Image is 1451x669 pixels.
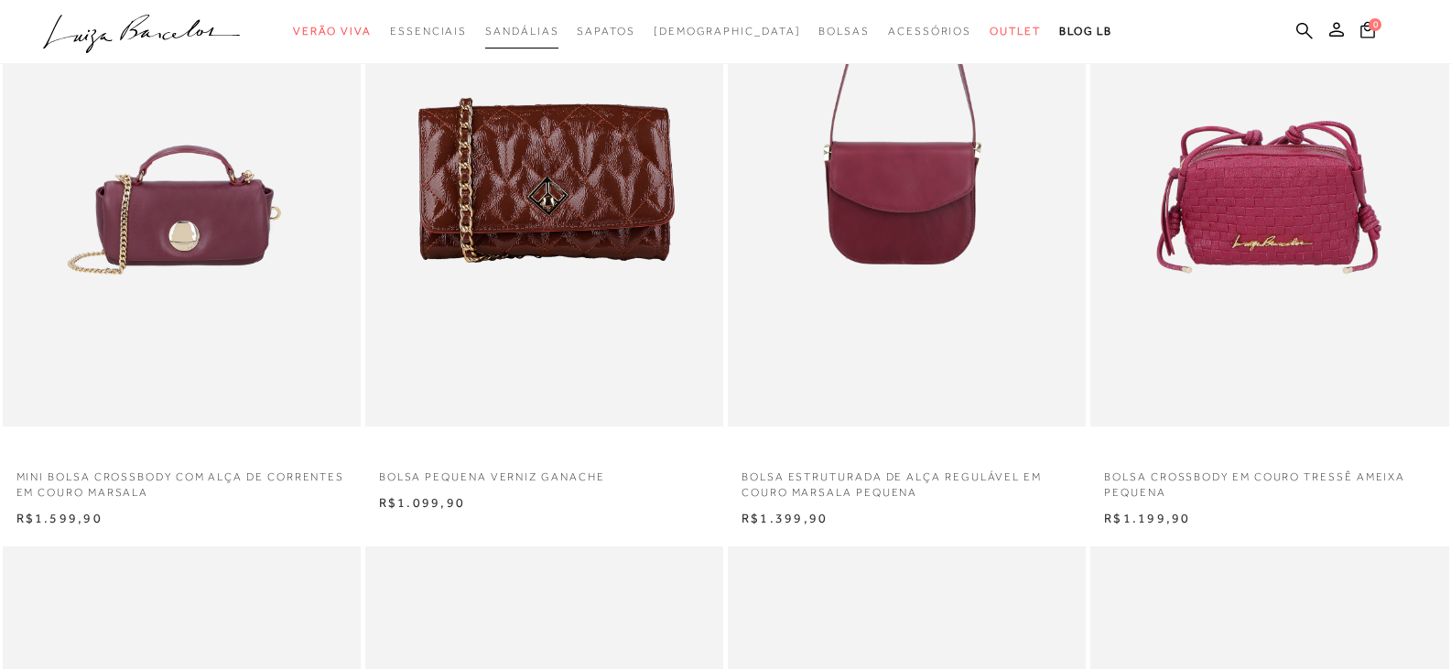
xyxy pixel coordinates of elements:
span: Bolsas [818,25,870,38]
a: categoryNavScreenReaderText [577,15,634,49]
span: Sapatos [577,25,634,38]
a: categoryNavScreenReaderText [485,15,558,49]
a: BOLSA CROSSBODY EM COURO TRESSÊ AMEIXA PEQUENA [1090,459,1448,501]
span: 0 [1369,18,1381,31]
span: R$1.099,90 [379,495,465,510]
span: BLOG LB [1059,25,1112,38]
a: noSubCategoriesText [654,15,801,49]
a: categoryNavScreenReaderText [888,15,971,49]
button: 0 [1355,20,1381,45]
span: Outlet [990,25,1041,38]
span: Essenciais [390,25,467,38]
span: Verão Viva [293,25,372,38]
a: BOLSA ESTRUTURADA DE ALÇA REGULÁVEL EM COURO MARSALA PEQUENA [728,459,1086,501]
span: R$1.399,90 [742,511,828,525]
a: categoryNavScreenReaderText [390,15,467,49]
a: categoryNavScreenReaderText [990,15,1041,49]
span: R$1.199,90 [1104,511,1190,525]
a: MINI BOLSA CROSSBODY COM ALÇA DE CORRENTES EM COURO MARSALA [3,459,361,501]
a: categoryNavScreenReaderText [818,15,870,49]
a: categoryNavScreenReaderText [293,15,372,49]
span: [DEMOGRAPHIC_DATA] [654,25,801,38]
a: BOLSA PEQUENA VERNIZ GANACHE [365,459,723,485]
span: R$1.599,90 [16,511,103,525]
span: Sandálias [485,25,558,38]
a: BLOG LB [1059,15,1112,49]
span: Acessórios [888,25,971,38]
